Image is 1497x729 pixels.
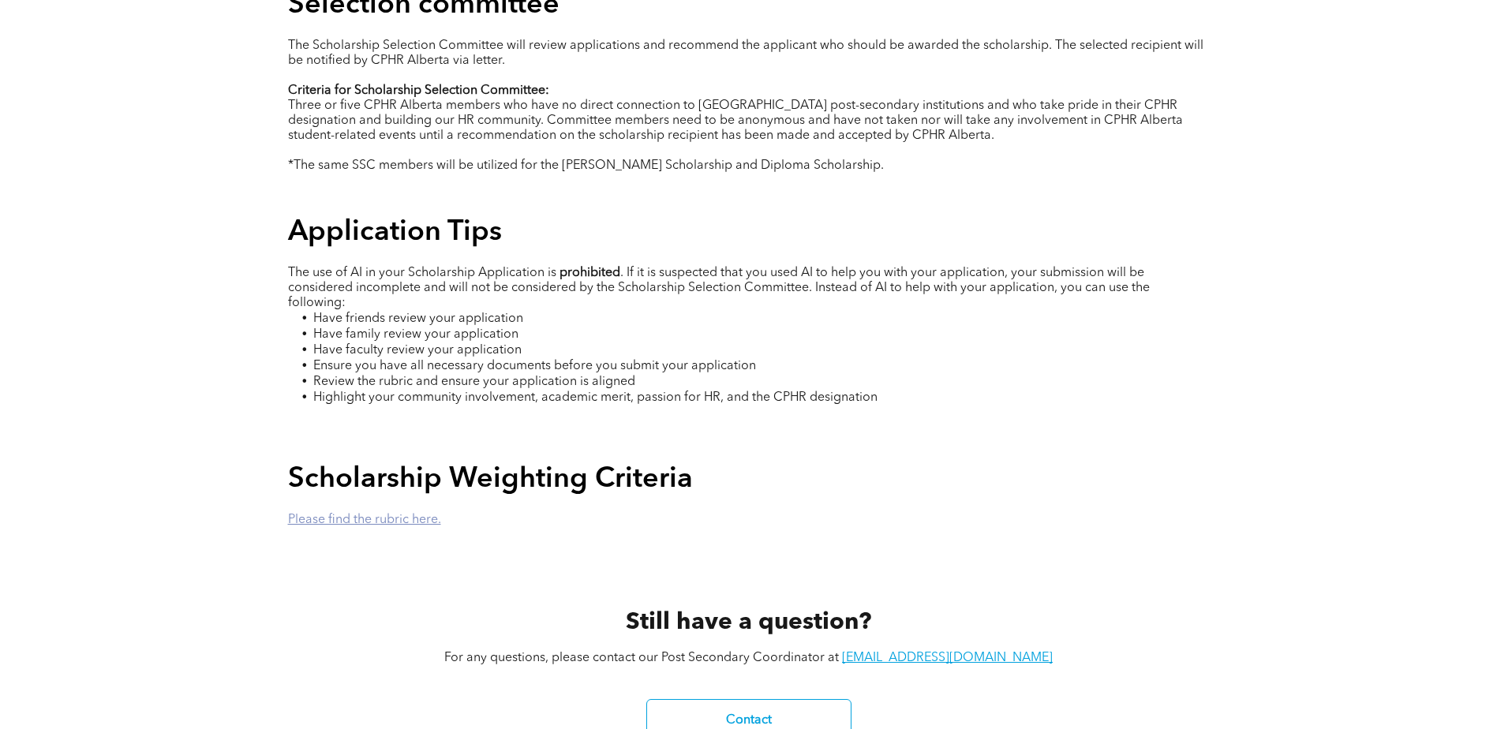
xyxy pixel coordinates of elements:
[842,652,1053,664] a: [EMAIL_ADDRESS][DOMAIN_NAME]
[313,376,635,388] span: Review the rubric and ensure your application is aligned
[444,652,839,664] span: For any questions, please contact our Post Secondary Coordinator at
[288,267,1150,309] span: . If it is suspected that you used AI to help you with your application, your submission will be ...
[288,159,884,172] span: *The same SSC members will be utilized for the [PERSON_NAME] Scholarship and Diploma Scholarship.
[288,219,502,247] span: Application Tips
[313,391,878,404] span: Highlight your community involvement, academic merit, passion for HR, and the CPHR designation
[288,84,549,97] strong: Criteria for Scholarship Selection Committee:
[288,514,441,526] a: Please find the rubric here.
[288,465,693,494] span: Scholarship Weighting Criteria
[560,267,620,279] strong: prohibited
[626,611,871,634] span: Still have a question?
[313,312,523,325] span: Have friends review your application
[313,360,756,372] span: Ensure you have all necessary documents before you submit your application
[288,39,1203,67] span: The Scholarship Selection Committee will review applications and recommend the applicant who shou...
[288,99,1183,142] span: Three or five CPHR Alberta members who have no direct connection to [GEOGRAPHIC_DATA] post-second...
[313,328,518,341] span: Have family review your application
[313,344,522,357] span: Have faculty review your application
[288,267,556,279] span: The use of AI in your Scholarship Application is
